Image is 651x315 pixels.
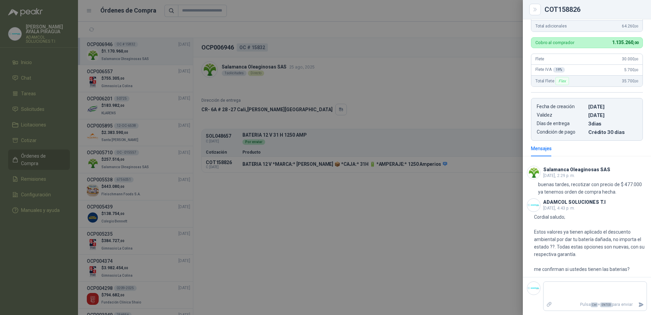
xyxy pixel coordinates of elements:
span: 30.000 [622,57,638,61]
label: Adjuntar archivos [544,299,555,311]
p: Cordial saludo; Estos valores ya tienen aplicado el descuento ambiental por dar tu batería dañada... [534,213,647,273]
div: Flex [555,77,569,85]
span: ,00 [633,41,638,45]
p: Crédito 30 días [588,129,637,135]
div: 19 % [553,67,565,73]
div: Total adicionales [531,21,643,32]
p: 3 dias [588,121,637,126]
div: Mensajes [531,145,552,152]
h3: ADAMCOL SOLUCIONES T.I [543,200,606,204]
span: ,00 [634,68,638,72]
span: Ctrl [591,302,598,307]
span: ,00 [634,24,638,28]
span: 64.260 [622,24,638,28]
img: Company Logo [527,282,540,295]
span: ,00 [634,79,638,83]
span: ,00 [634,57,638,61]
p: [DATE] [588,112,637,118]
span: Flete [535,57,544,61]
p: Cobro al comprador [535,40,574,45]
p: [DATE] [588,104,637,110]
p: Días de entrega [537,121,586,126]
span: 35.700 [622,79,638,83]
p: Fecha de creación [537,104,586,110]
p: buenas tardes, recotizar con precio de $ 477.000 ya tenemos orden de compra hecha. [538,181,647,196]
span: Flete IVA [535,67,565,73]
button: Close [531,5,539,14]
p: Condición de pago [537,129,586,135]
button: Enviar [635,299,647,311]
img: Company Logo [527,166,540,179]
span: 5.700 [624,67,638,72]
img: Company Logo [527,199,540,212]
span: 1.135.260 [612,40,638,45]
h3: Salamanca Oleaginosas SAS [543,168,610,172]
p: Pulsa + para enviar [555,299,636,311]
p: Validez [537,112,586,118]
span: Total Flete [535,77,570,85]
span: [DATE], 2:29 p. m. [543,173,575,178]
span: ENTER [600,302,612,307]
span: [DATE], 4:43 p. m. [543,206,575,211]
div: COT158826 [545,6,643,13]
